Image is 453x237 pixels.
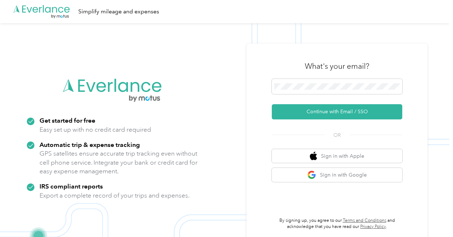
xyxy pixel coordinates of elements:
[40,149,198,176] p: GPS satellites ensure accurate trip tracking even without cell phone service. Integrate your bank...
[343,218,386,223] a: Terms and Conditions
[40,117,95,124] strong: Get started for free
[272,217,402,230] p: By signing up, you agree to our and acknowledge that you have read our .
[272,104,402,119] button: Continue with Email / SSO
[272,168,402,182] button: google logoSign in with Google
[40,125,151,134] p: Easy set up with no credit card required
[305,61,369,71] h3: What's your email?
[272,149,402,163] button: apple logoSign in with Apple
[40,141,140,148] strong: Automatic trip & expense tracking
[324,131,350,139] span: OR
[360,224,386,229] a: Privacy Policy
[40,182,103,190] strong: IRS compliant reports
[78,7,159,16] div: Simplify mileage and expenses
[307,170,316,179] img: google logo
[310,152,317,161] img: apple logo
[40,191,190,200] p: Export a complete record of your trips and expenses.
